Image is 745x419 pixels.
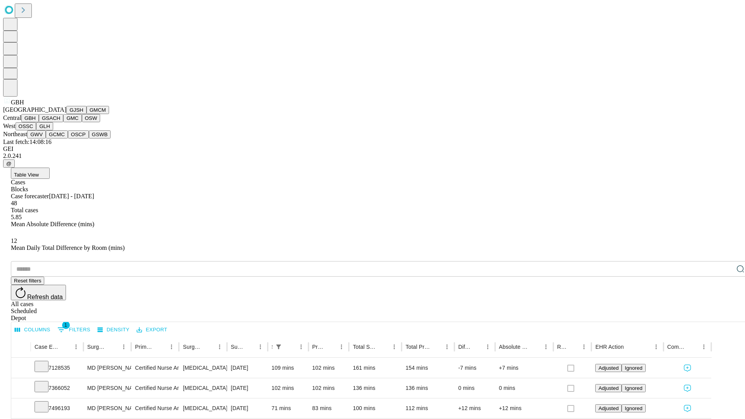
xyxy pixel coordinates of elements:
[622,404,645,412] button: Ignored
[231,398,264,418] div: [DATE]
[13,324,52,336] button: Select columns
[87,398,127,418] div: MD [PERSON_NAME] [PERSON_NAME] Md
[499,358,549,378] div: +7 mins
[166,341,177,352] button: Menu
[579,341,589,352] button: Menu
[458,358,491,378] div: -7 mins
[87,344,107,350] div: Surgeon Name
[11,237,17,244] span: 12
[6,161,12,166] span: @
[405,378,450,398] div: 136 mins
[405,398,450,418] div: 112 mins
[231,378,264,398] div: [DATE]
[625,365,642,371] span: Ignored
[651,341,662,352] button: Menu
[118,341,129,352] button: Menu
[499,378,549,398] div: 0 mins
[82,114,100,122] button: OSW
[667,344,687,350] div: Comments
[244,341,255,352] button: Sort
[11,99,24,106] span: GBH
[183,378,223,398] div: [MEDICAL_DATA] [MEDICAL_DATA] REMOVAL TUBES AND/OR OVARIES FOR UTERUS 250GM OR LESS
[11,285,66,300] button: Refresh data
[87,358,127,378] div: MD [PERSON_NAME] [PERSON_NAME] Md
[389,341,400,352] button: Menu
[11,244,125,251] span: Mean Daily Total Difference by Room (mins)
[273,341,284,352] button: Show filters
[285,341,296,352] button: Sort
[35,398,80,418] div: 7496193
[55,324,92,336] button: Show filters
[135,324,169,336] button: Export
[135,378,175,398] div: Certified Nurse Anesthetist
[471,341,482,352] button: Sort
[312,358,345,378] div: 102 mins
[62,321,70,329] span: 1
[442,341,452,352] button: Menu
[499,344,529,350] div: Absolute Difference
[15,382,27,395] button: Expand
[378,341,389,352] button: Sort
[595,364,622,372] button: Adjusted
[66,106,87,114] button: GJSH
[36,122,53,130] button: GLH
[353,378,398,398] div: 136 mins
[255,341,266,352] button: Menu
[3,114,21,121] span: Central
[155,341,166,352] button: Sort
[3,152,742,159] div: 2.0.241
[15,402,27,416] button: Expand
[598,405,619,411] span: Adjusted
[231,344,243,350] div: Surgery Date
[3,123,16,129] span: West
[353,358,398,378] div: 161 mins
[231,358,264,378] div: [DATE]
[3,131,27,137] span: Northeast
[14,278,41,284] span: Reset filters
[598,365,619,371] span: Adjusted
[35,378,80,398] div: 7366052
[3,145,742,152] div: GEI
[3,139,52,145] span: Last fetch: 14:08:16
[312,378,345,398] div: 102 mins
[405,358,450,378] div: 154 mins
[325,341,336,352] button: Sort
[27,130,46,139] button: GWV
[622,364,645,372] button: Ignored
[11,214,22,220] span: 5.85
[622,384,645,392] button: Ignored
[71,341,81,352] button: Menu
[11,168,50,179] button: Table View
[203,341,214,352] button: Sort
[312,344,325,350] div: Predicted In Room Duration
[698,341,709,352] button: Menu
[214,341,225,352] button: Menu
[625,341,636,352] button: Sort
[557,344,567,350] div: Resolved in EHR
[49,193,94,199] span: [DATE] - [DATE]
[595,384,622,392] button: Adjusted
[89,130,111,139] button: GSWB
[272,378,305,398] div: 102 mins
[353,344,377,350] div: Total Scheduled Duration
[107,341,118,352] button: Sort
[183,398,223,418] div: [MEDICAL_DATA] [MEDICAL_DATA] AND OR [MEDICAL_DATA]
[11,193,49,199] span: Case forecaster
[458,378,491,398] div: 0 mins
[46,130,68,139] button: GCMC
[135,398,175,418] div: Certified Nurse Anesthetist
[272,398,305,418] div: 71 mins
[87,378,127,398] div: MD [PERSON_NAME] [PERSON_NAME] Md
[353,398,398,418] div: 100 mins
[625,385,642,391] span: Ignored
[63,114,81,122] button: GMC
[14,172,39,178] span: Table View
[95,324,132,336] button: Density
[431,341,442,352] button: Sort
[482,341,493,352] button: Menu
[530,341,541,352] button: Sort
[183,344,202,350] div: Surgery Name
[595,404,622,412] button: Adjusted
[273,341,284,352] div: 1 active filter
